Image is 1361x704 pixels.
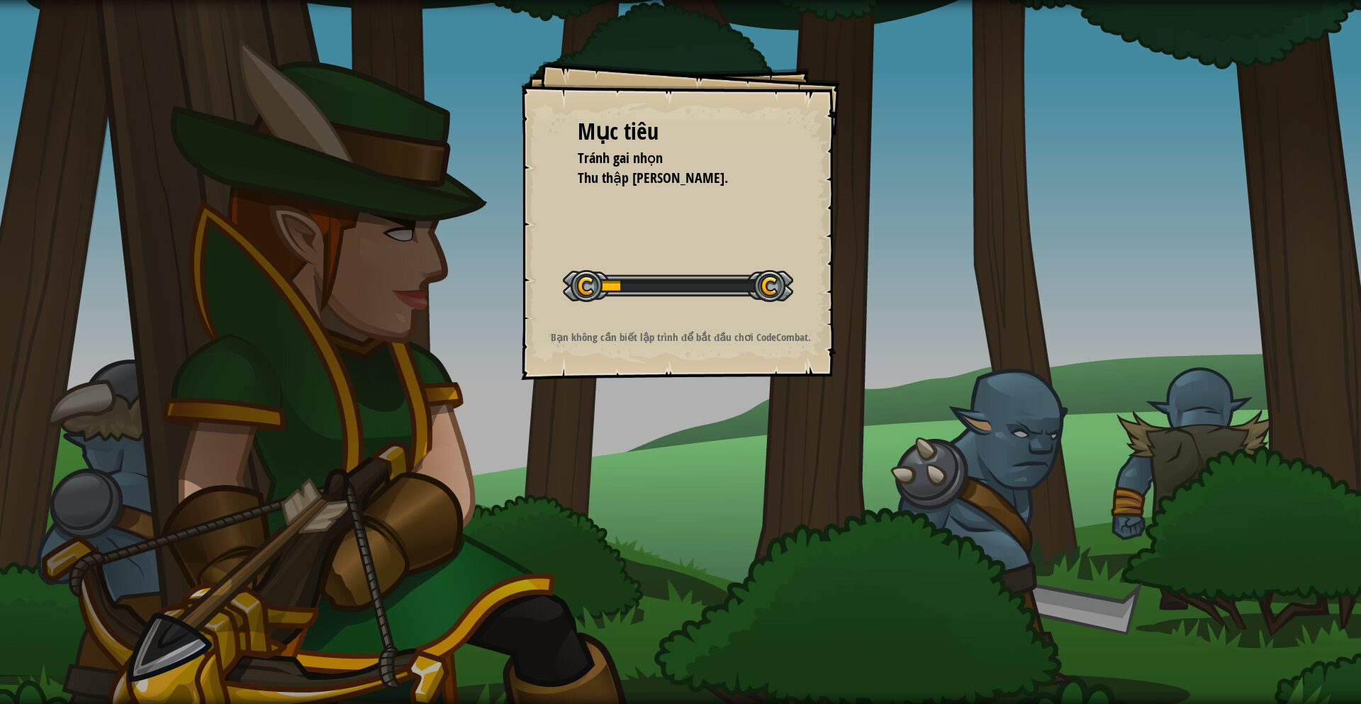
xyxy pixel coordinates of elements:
span: Tránh gai nhọn [578,148,663,167]
div: Mục tiêu [578,116,783,148]
li: Tránh gai nhọn [560,148,780,169]
span: Thu thập [PERSON_NAME]. [578,168,728,187]
li: Thu thập viên ngọc. [560,168,780,189]
p: Bạn không cần biết lập trình để bắt đầu chơi CodeCombat. [539,330,823,345]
